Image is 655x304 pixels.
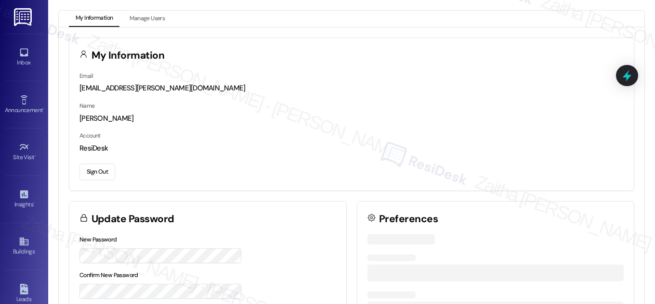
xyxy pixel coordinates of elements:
label: New Password [79,236,117,243]
a: Buildings [5,233,43,259]
button: Manage Users [123,11,171,27]
label: Email [79,72,93,80]
h3: Update Password [92,214,174,224]
div: ResiDesk [79,143,624,153]
a: Inbox [5,44,43,70]
span: • [33,200,35,206]
span: • [43,105,44,112]
a: Site Visit • [5,139,43,165]
label: Name [79,102,95,110]
span: • [35,152,36,159]
button: Sign Out [79,164,115,180]
div: [EMAIL_ADDRESS][PERSON_NAME][DOMAIN_NAME] [79,83,624,93]
a: Insights • [5,186,43,212]
img: ResiDesk Logo [14,8,34,26]
button: My Information [69,11,119,27]
h3: Preferences [379,214,438,224]
label: Account [79,132,101,139]
div: [PERSON_NAME] [79,114,624,124]
label: Confirm New Password [79,271,138,279]
h3: My Information [92,51,165,61]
